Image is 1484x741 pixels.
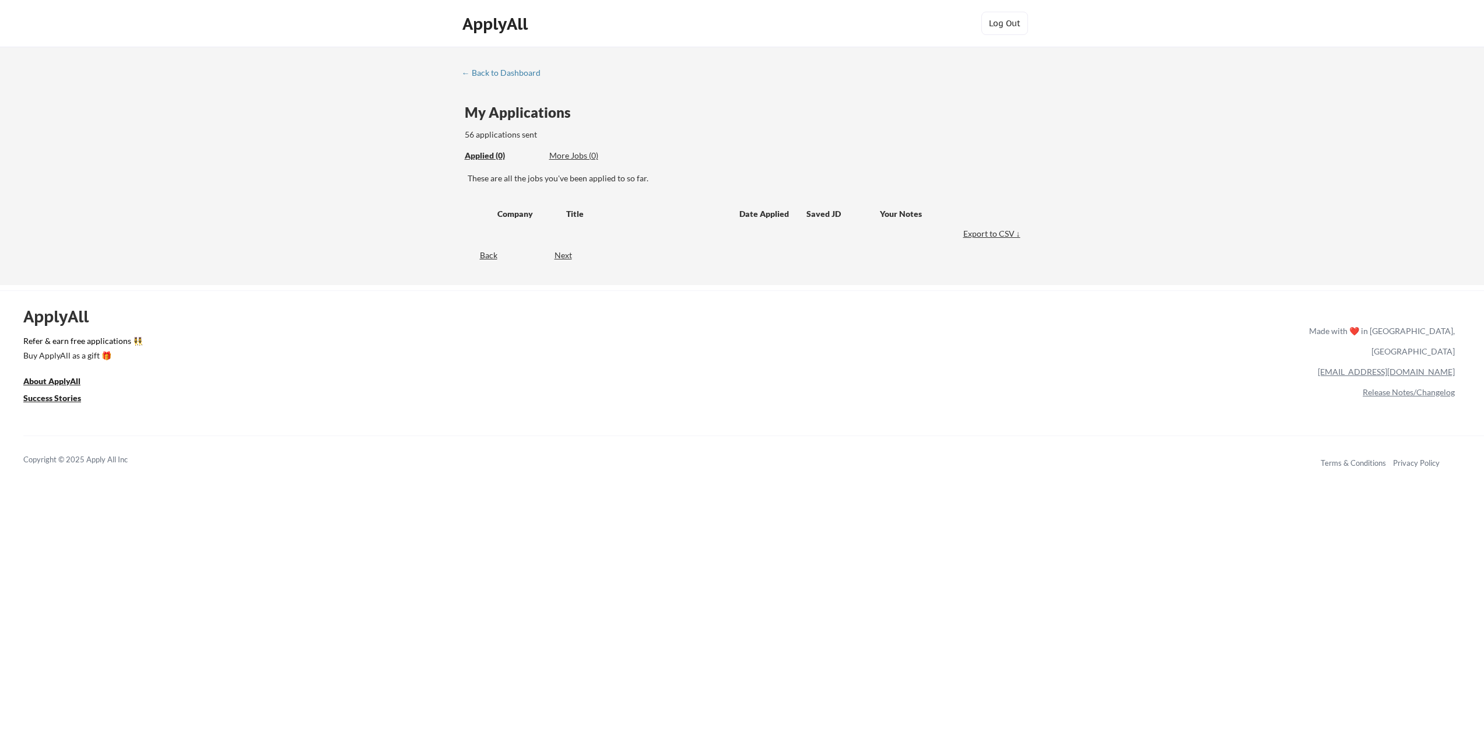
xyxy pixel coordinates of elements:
div: Back [462,250,497,261]
a: Success Stories [23,392,97,406]
div: Date Applied [739,208,791,220]
div: Saved JD [806,203,880,224]
button: Log Out [981,12,1028,35]
a: Release Notes/Changelog [1363,387,1455,397]
u: About ApplyAll [23,376,80,386]
div: These are all the jobs you've been applied to so far. [468,173,1023,184]
a: ← Back to Dashboard [462,68,549,80]
div: Copyright © 2025 Apply All Inc [23,454,157,466]
div: 56 applications sent [465,129,690,141]
div: ApplyAll [462,14,531,34]
div: Your Notes [880,208,1013,220]
div: ← Back to Dashboard [462,69,549,77]
div: Export to CSV ↓ [963,228,1023,240]
div: Company [497,208,556,220]
div: Made with ❤️ in [GEOGRAPHIC_DATA], [GEOGRAPHIC_DATA] [1304,321,1455,361]
div: Title [566,208,728,220]
a: Refer & earn free applications 👯‍♀️ [23,337,1065,349]
a: About ApplyAll [23,375,97,389]
a: Privacy Policy [1393,458,1440,468]
u: Success Stories [23,393,81,403]
div: More Jobs (0) [549,150,635,161]
div: Buy ApplyAll as a gift 🎁 [23,352,140,360]
div: Next [555,250,585,261]
div: These are job applications we think you'd be a good fit for, but couldn't apply you to automatica... [549,150,635,162]
a: Terms & Conditions [1321,458,1386,468]
a: [EMAIL_ADDRESS][DOMAIN_NAME] [1318,367,1455,377]
div: My Applications [465,106,580,120]
div: Applied (0) [465,150,541,161]
a: Buy ApplyAll as a gift 🎁 [23,349,140,364]
div: These are all the jobs you've been applied to so far. [465,150,541,162]
div: ApplyAll [23,307,102,326]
